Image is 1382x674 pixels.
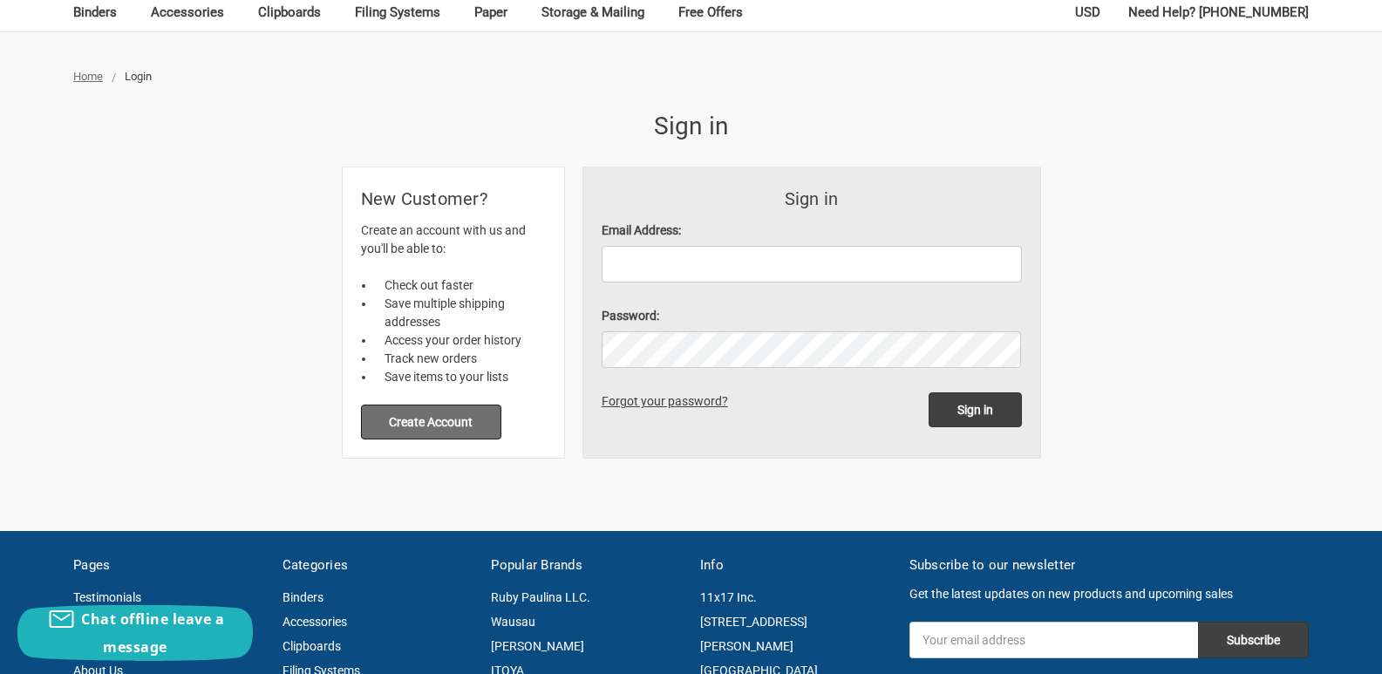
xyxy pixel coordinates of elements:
[700,555,891,575] h5: Info
[283,615,347,629] a: Accessories
[73,70,103,83] a: Home
[283,590,323,604] a: Binders
[929,392,1022,427] input: Sign in
[361,186,546,212] h2: New Customer?
[81,609,224,657] span: Chat offline leave a message
[361,414,502,428] a: Create Account
[909,555,1309,575] h5: Subscribe to our newsletter
[125,70,152,83] span: Login
[375,295,546,331] li: Save multiple shipping addresses
[602,221,1022,240] label: Email Address:
[602,186,1022,212] h3: Sign in
[909,622,1198,658] input: Your email address
[491,555,682,575] h5: Popular Brands
[17,605,253,661] button: Chat offline leave a message
[283,555,473,575] h5: Categories
[375,331,546,350] li: Access your order history
[491,615,535,629] a: Wausau
[602,307,1022,325] label: Password:
[361,221,546,258] p: Create an account with us and you'll be able to:
[73,590,141,604] a: Testimonials
[73,555,264,575] h5: Pages
[491,590,590,604] a: Ruby Paulina LLC.
[343,108,1040,145] h1: Sign in
[375,276,546,295] li: Check out faster
[602,394,734,408] a: Forgot your password?
[1198,622,1309,658] input: Subscribe
[375,368,546,386] li: Save items to your lists
[491,639,584,653] a: [PERSON_NAME]
[909,585,1309,603] p: Get the latest updates on new products and upcoming sales
[375,350,546,368] li: Track new orders
[361,405,502,439] button: Create Account
[283,639,341,653] a: Clipboards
